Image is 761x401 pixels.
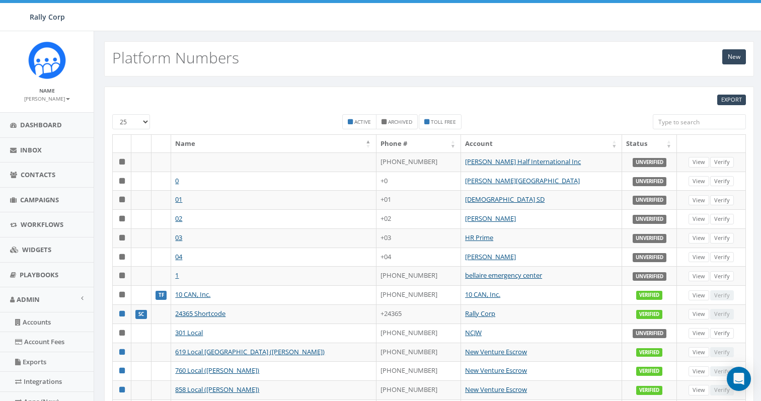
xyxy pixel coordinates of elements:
small: Archived [388,118,412,125]
a: 04 [175,252,182,261]
a: View [689,252,709,263]
small: Toll Free [431,118,456,125]
th: Phone #: activate to sort column ascending [376,135,462,152]
a: View [689,290,709,301]
span: Playbooks [20,270,58,279]
a: View [689,195,709,206]
span: Workflows [21,220,63,229]
label: Unverified [633,177,666,186]
small: [PERSON_NAME] [24,95,70,102]
a: 760 Local ([PERSON_NAME]) [175,366,259,375]
a: New Venture Escrow [465,366,527,375]
a: View [689,347,709,358]
a: 0 [175,176,179,185]
a: EXPORT [717,95,746,105]
a: New Venture Escrow [465,385,527,394]
label: Unverified [633,272,666,281]
a: Verify [710,157,734,168]
a: 858 Local ([PERSON_NAME]) [175,385,259,394]
a: View [689,214,709,224]
a: [PERSON_NAME][GEOGRAPHIC_DATA] [465,176,580,185]
label: Verified [636,291,662,300]
td: +04 [376,248,462,267]
td: +02 [376,209,462,228]
a: 10 CAN, Inc. [175,290,210,299]
label: Verified [636,386,662,395]
label: Verified [636,367,662,376]
th: Account: activate to sort column ascending [461,135,622,152]
span: Widgets [22,245,51,254]
label: TF [156,291,167,300]
td: [PHONE_NUMBER] [376,343,462,362]
a: Verify [710,271,734,282]
a: View [689,157,709,168]
td: [PHONE_NUMBER] [376,266,462,285]
a: View [689,385,709,395]
a: 24365 Shortcode [175,309,225,318]
a: Verify [710,214,734,224]
a: 03 [175,233,182,242]
a: [PERSON_NAME] [465,252,516,261]
td: +24365 [376,304,462,324]
a: New [722,49,746,64]
a: Verify [710,176,734,187]
div: Open Intercom Messenger [727,367,751,391]
small: Name [39,87,55,94]
small: Active [354,118,371,125]
a: Verify [710,328,734,339]
span: Campaigns [20,195,59,204]
td: +01 [376,190,462,209]
a: New Venture Escrow [465,347,527,356]
span: Dashboard [20,120,62,129]
img: Icon_1.png [28,41,66,79]
input: Type to search [653,114,746,129]
a: 01 [175,195,182,204]
th: Status: activate to sort column ascending [622,135,677,152]
label: Verified [636,348,662,357]
a: [PERSON_NAME] Half International Inc [465,157,581,166]
span: Rally Corp [30,12,65,22]
a: [PERSON_NAME] [24,94,70,103]
a: Rally Corp [465,309,495,318]
a: 301 Local [175,328,203,337]
label: Unverified [633,329,666,338]
td: +0 [376,172,462,191]
a: [PERSON_NAME] [465,214,516,223]
td: +03 [376,228,462,248]
td: [PHONE_NUMBER] [376,285,462,304]
label: Unverified [633,215,666,224]
span: Contacts [21,170,55,179]
a: View [689,176,709,187]
td: [PHONE_NUMBER] [376,324,462,343]
td: [PHONE_NUMBER] [376,380,462,399]
span: Inbox [20,145,42,154]
a: View [689,233,709,244]
label: Unverified [633,158,666,167]
a: View [689,309,709,319]
a: View [689,366,709,377]
a: HR Prime [465,233,493,242]
a: Verify [710,233,734,244]
a: Verify [710,195,734,206]
label: Verified [636,310,662,319]
label: Unverified [633,253,666,262]
td: [PHONE_NUMBER] [376,152,462,172]
h2: Platform Numbers [112,49,239,66]
a: 02 [175,214,182,223]
label: Unverified [633,196,666,205]
label: Unverified [633,234,666,243]
label: SC [135,310,147,319]
a: bellaire emergency center [465,271,542,280]
a: View [689,328,709,339]
a: [DEMOGRAPHIC_DATA] SD [465,195,545,204]
a: 1 [175,271,179,280]
a: View [689,271,709,282]
span: Admin [17,295,40,304]
a: 619 Local [GEOGRAPHIC_DATA] ([PERSON_NAME]) [175,347,325,356]
a: 10 CAN, Inc. [465,290,500,299]
a: Verify [710,252,734,263]
td: [PHONE_NUMBER] [376,361,462,380]
a: NCJW [465,328,482,337]
th: Name: activate to sort column descending [171,135,376,152]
